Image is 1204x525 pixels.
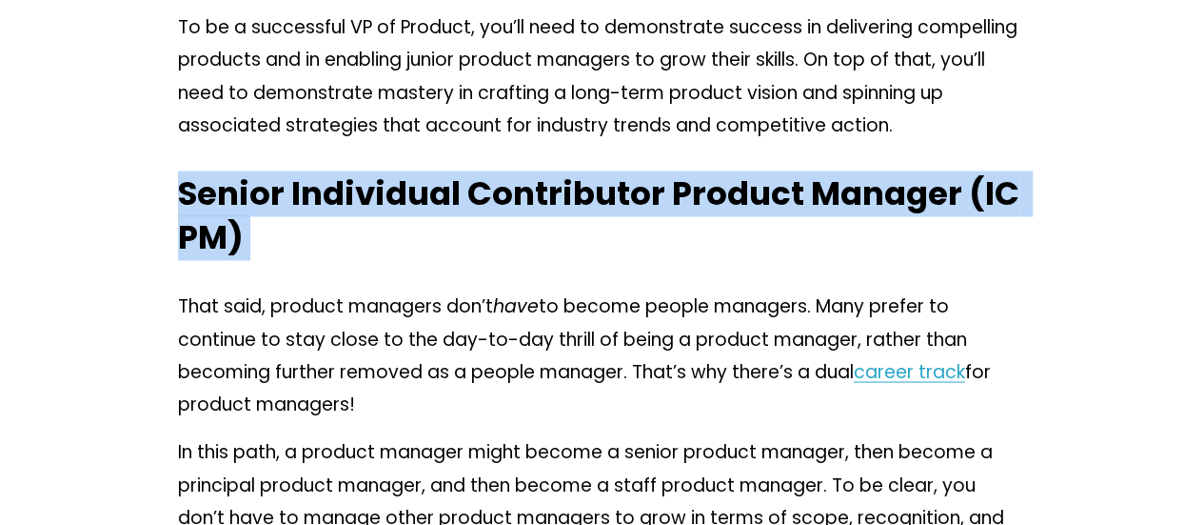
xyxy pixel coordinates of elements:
[178,171,1026,260] strong: Senior Individual Contributor Product Manager (IC PM)
[178,11,1027,142] p: To be a successful VP of Product, you’ll need to demonstrate success in delivering compelling pro...
[493,293,539,318] em: have
[854,358,965,384] a: career track
[178,290,1027,420] p: That said, product managers don’t to become people managers. Many prefer to continue to stay clos...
